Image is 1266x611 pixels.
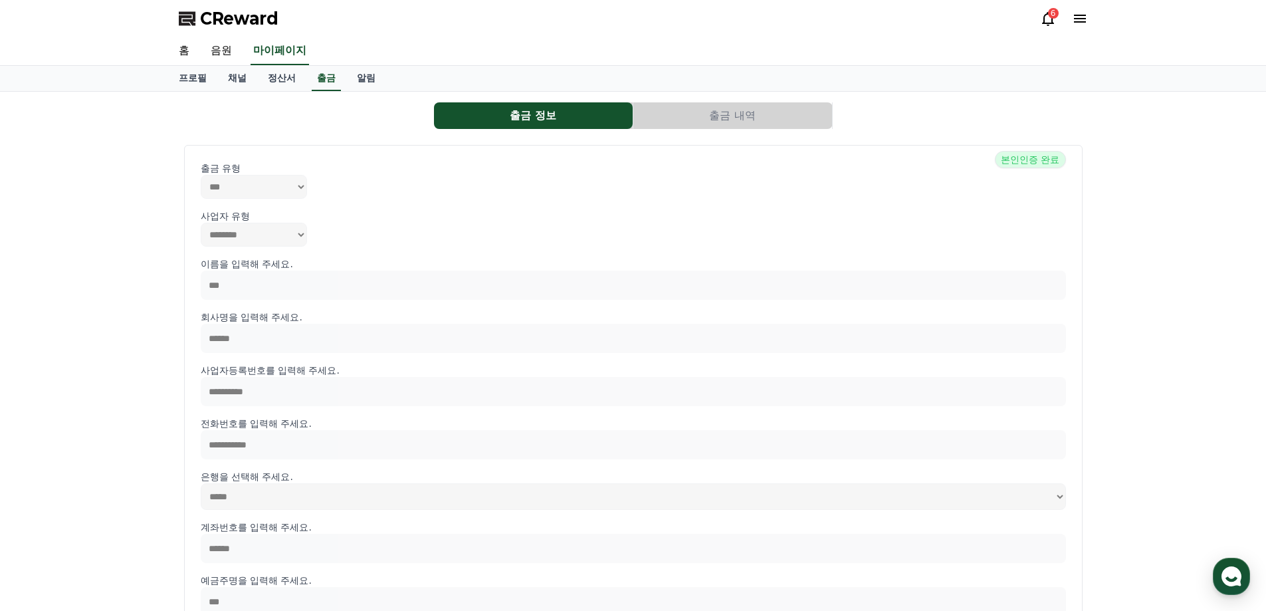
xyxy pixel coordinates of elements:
[201,521,1066,534] p: 계좌번호를 입력해 주세요.
[346,66,386,91] a: 알림
[168,66,217,91] a: 프로필
[201,364,1066,377] p: 사업자등록번호를 입력해 주세요.
[312,66,341,91] a: 출금
[88,422,171,455] a: 대화
[201,470,1066,483] p: 은행을 선택해 주세요.
[251,37,309,65] a: 마이페이지
[633,102,833,129] a: 출금 내역
[4,422,88,455] a: 홈
[201,417,1066,430] p: 전화번호를 입력해 주세요.
[201,162,1066,175] p: 출금 유형
[168,37,200,65] a: 홈
[633,102,832,129] button: 출금 내역
[1048,8,1059,19] div: 6
[1040,11,1056,27] a: 6
[179,8,278,29] a: CReward
[434,102,633,129] a: 출금 정보
[201,257,1066,271] p: 이름을 입력해 주세요.
[201,209,1066,223] p: 사업자 유형
[995,151,1065,168] span: 본인인증 완료
[201,574,1066,587] p: 예금주명을 입력해 주세요.
[205,441,221,452] span: 설정
[217,66,257,91] a: 채널
[122,442,138,453] span: 대화
[171,422,255,455] a: 설정
[200,8,278,29] span: CReward
[434,102,633,129] button: 출금 정보
[257,66,306,91] a: 정산서
[200,37,243,65] a: 음원
[42,441,50,452] span: 홈
[201,310,1066,324] p: 회사명을 입력해 주세요.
